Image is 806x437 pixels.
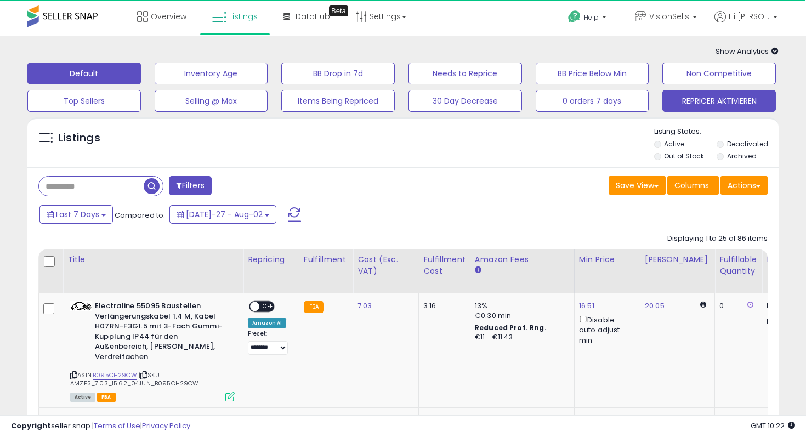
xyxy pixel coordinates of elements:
div: 3.16 [423,301,462,311]
button: BB Drop in 7d [281,63,395,84]
span: OFF [259,302,277,311]
div: Amazon Fees [475,254,570,265]
div: Cost (Exc. VAT) [357,254,414,277]
a: 7.03 [357,300,372,311]
a: Privacy Policy [142,421,190,431]
button: Items Being Repriced [281,90,395,112]
a: Hi [PERSON_NAME] [714,11,777,36]
div: 13% [475,301,566,311]
button: [DATE]-27 - Aug-02 [169,205,276,224]
button: Filters [169,176,212,195]
div: Title [67,254,239,265]
button: Save View [609,176,666,195]
span: All listings currently available for purchase on Amazon [70,393,95,402]
div: Fulfillment Cost [423,254,466,277]
button: Inventory Age [155,63,268,84]
div: [PERSON_NAME] [645,254,710,265]
span: VisionSells [649,11,689,22]
span: Last 7 Days [56,209,99,220]
button: 0 orders 7 days [536,90,649,112]
div: €11 - €11.43 [475,333,566,342]
b: Electraline 55095 Baustellen Verlängerungskabel 1.4 M, Kabel H07RN-F3G1.5 mit 3-Fach Gummi-Kupplu... [95,301,228,365]
button: REPRICER AKTIVIEREN [662,90,776,112]
label: Archived [727,151,757,161]
button: Last 7 Days [39,205,113,224]
p: Listing States: [654,127,779,137]
button: Columns [667,176,719,195]
a: Terms of Use [94,421,140,431]
div: Tooltip anchor [329,5,348,16]
span: Listings [229,11,258,22]
div: €0.30 min [475,311,566,321]
a: Help [559,2,617,36]
a: 16.51 [579,300,594,311]
div: Amazon AI [248,318,286,328]
div: Fulfillment [304,254,348,265]
div: Repricing [248,254,294,265]
div: ASIN: [70,301,235,400]
span: FBA [97,393,116,402]
button: Needs to Reprice [408,63,522,84]
label: Active [664,139,684,149]
div: Displaying 1 to 25 of 86 items [667,234,768,244]
label: Deactivated [727,139,768,149]
button: Actions [720,176,768,195]
span: [DATE]-27 - Aug-02 [186,209,263,220]
div: Min Price [579,254,635,265]
span: Hi [PERSON_NAME] [729,11,770,22]
span: Columns [674,180,709,191]
a: B095CH29CW [93,371,137,380]
div: Disable auto adjust min [579,314,632,345]
i: Get Help [567,10,581,24]
label: Out of Stock [664,151,704,161]
button: Selling @ Max [155,90,268,112]
b: Reduced Prof. Rng. [475,323,547,332]
span: 2025-08-10 10:22 GMT [751,421,795,431]
button: Non Competitive [662,63,776,84]
strong: Copyright [11,421,51,431]
button: BB Price Below Min [536,63,649,84]
small: Amazon Fees. [475,265,481,275]
h5: Listings [58,130,100,146]
small: FBA [304,301,324,313]
span: | SKU: AMZES_7.03_15.62_04JUN_B095CH29CW [70,371,199,387]
div: seller snap | | [11,421,190,432]
span: Show Analytics [716,46,779,56]
span: Help [584,13,599,22]
div: Preset: [248,330,291,355]
button: Top Sellers [27,90,141,112]
span: DataHub [296,11,330,22]
span: Compared to: [115,210,165,220]
img: 31w6GhhYU-S._SL40_.jpg [70,301,92,311]
div: Fulfillable Quantity [719,254,757,277]
button: Default [27,63,141,84]
span: Overview [151,11,186,22]
a: 20.05 [645,300,665,311]
button: 30 Day Decrease [408,90,522,112]
div: 0 [719,301,753,311]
